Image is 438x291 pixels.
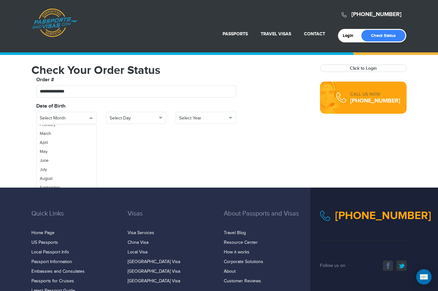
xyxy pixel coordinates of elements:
span: August [40,176,53,181]
span: March [40,131,51,136]
span: April [40,140,48,145]
div: Open Intercom Messenger [416,269,432,285]
a: Passports [223,31,248,37]
span: September [40,185,60,190]
a: Travel Visas [261,31,291,37]
span: May [40,149,47,154]
a: [PHONE_NUMBER] [351,11,401,18]
a: Check Status [361,30,405,41]
a: Passports & [DOMAIN_NAME] [32,8,77,37]
a: Contact [304,31,325,37]
span: July [40,167,47,172]
span: June [40,158,48,163]
a: Login [343,33,358,38]
span: February [40,122,55,127]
